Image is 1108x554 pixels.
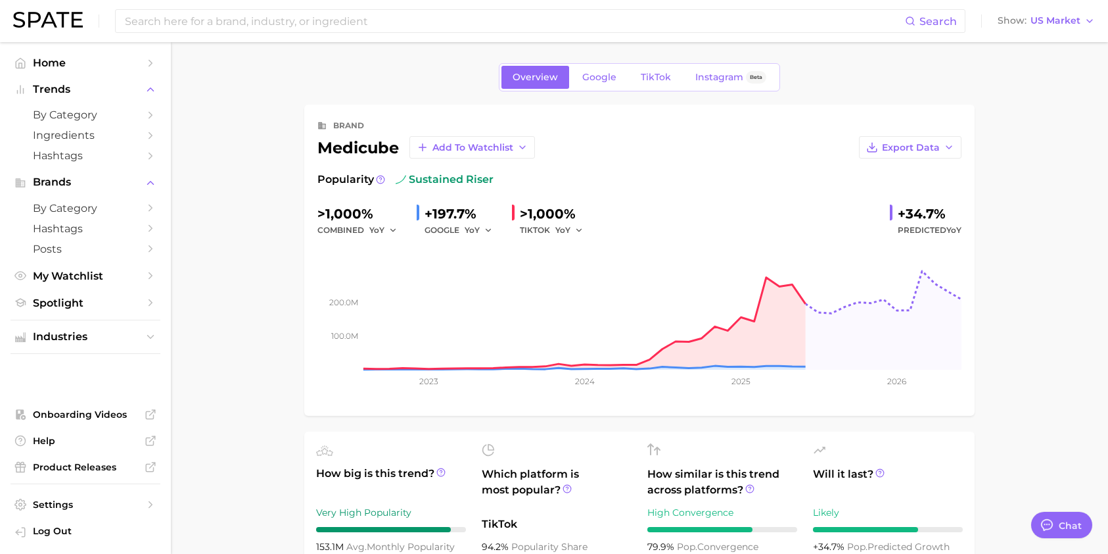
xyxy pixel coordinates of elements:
[813,527,963,532] div: 7 / 10
[859,136,961,159] button: Export Data
[994,13,1098,30] button: ShowUS Market
[882,142,940,153] span: Export Data
[677,541,758,553] span: convergence
[11,431,160,451] a: Help
[511,541,588,553] span: popularity share
[11,145,160,166] a: Hashtags
[396,172,494,188] span: sustained riser
[575,376,595,386] tspan: 2024
[571,66,628,89] a: Google
[898,203,961,224] div: +34.7%
[317,222,406,238] div: combined
[33,222,138,235] span: Hashtags
[482,466,632,510] span: Which platform is most popular?
[33,461,138,473] span: Product Releases
[11,266,160,286] a: My Watchlist
[11,405,160,424] a: Onboarding Videos
[11,172,160,192] button: Brands
[482,516,632,532] span: TikTok
[1030,17,1080,24] span: US Market
[919,15,957,28] span: Search
[677,541,697,553] abbr: popularity index
[482,541,511,553] span: 94.2%
[333,118,364,134] div: brand
[11,218,160,239] a: Hashtags
[630,66,682,89] a: TikTok
[847,541,950,553] span: predicted growth
[33,149,138,162] span: Hashtags
[520,222,592,238] div: TIKTOK
[33,525,150,537] span: Log Out
[11,125,160,145] a: Ingredients
[11,198,160,218] a: by Category
[33,84,138,95] span: Trends
[998,17,1027,24] span: Show
[465,222,493,238] button: YoY
[11,457,160,477] a: Product Releases
[33,109,138,121] span: by Category
[847,541,867,553] abbr: popularity index
[316,527,466,532] div: 9 / 10
[750,72,762,83] span: Beta
[316,505,466,520] div: Very High Popularity
[684,66,777,89] a: InstagramBeta
[647,527,797,532] div: 7 / 10
[346,541,367,553] abbr: average
[11,105,160,125] a: by Category
[647,505,797,520] div: High Convergence
[33,331,138,343] span: Industries
[316,541,346,553] span: 153.1m
[369,224,384,236] span: YoY
[887,376,906,386] tspan: 2026
[425,203,501,224] div: +197.7%
[513,72,558,83] span: Overview
[641,72,671,83] span: TikTok
[555,222,584,238] button: YoY
[316,466,466,498] span: How big is this trend?
[647,541,677,553] span: 79.9%
[11,53,160,73] a: Home
[396,174,406,185] img: sustained riser
[813,541,847,553] span: +34.7%
[11,293,160,313] a: Spotlight
[346,541,455,553] span: monthly popularity
[695,72,743,83] span: Instagram
[465,224,480,236] span: YoY
[11,239,160,259] a: Posts
[419,376,438,386] tspan: 2023
[33,499,138,511] span: Settings
[33,176,138,188] span: Brands
[425,222,501,238] div: GOOGLE
[11,495,160,515] a: Settings
[501,66,569,89] a: Overview
[33,243,138,255] span: Posts
[317,172,374,188] span: Popularity
[946,225,961,235] span: YoY
[432,142,513,153] span: Add to Watchlist
[898,222,961,238] span: Predicted
[520,206,576,222] span: >1,000%
[33,57,138,69] span: Home
[33,435,138,447] span: Help
[813,505,963,520] div: Likely
[33,129,138,141] span: Ingredients
[13,12,83,28] img: SPATE
[317,136,535,159] div: medicube
[369,222,398,238] button: YoY
[731,376,750,386] tspan: 2025
[317,206,373,222] span: >1,000%
[647,466,797,498] span: How similar is this trend across platforms?
[124,10,905,32] input: Search here for a brand, industry, or ingredient
[11,80,160,99] button: Trends
[582,72,616,83] span: Google
[813,466,963,498] span: Will it last?
[555,224,570,236] span: YoY
[409,136,535,159] button: Add to Watchlist
[33,297,138,309] span: Spotlight
[11,521,160,543] a: Log out. Currently logged in with e-mail pryan@sharkninja.com.
[33,270,138,282] span: My Watchlist
[33,202,138,214] span: by Category
[33,409,138,420] span: Onboarding Videos
[11,327,160,347] button: Industries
